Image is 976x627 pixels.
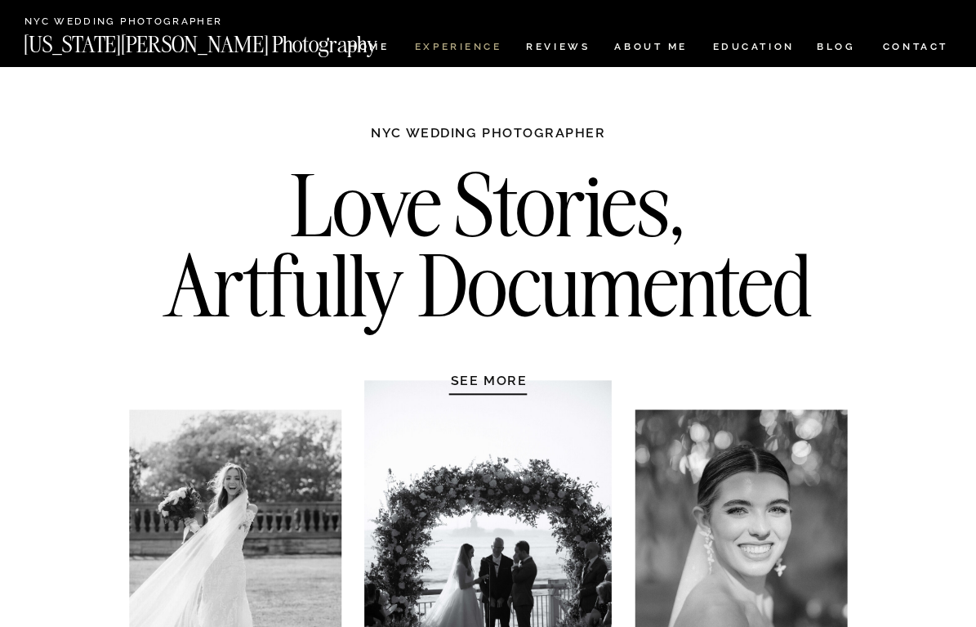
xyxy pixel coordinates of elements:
[412,372,566,388] a: SEE MORE
[881,38,949,56] a: CONTACT
[415,42,501,56] a: Experience
[614,42,689,56] a: ABOUT ME
[345,42,392,56] a: HOME
[336,123,640,156] h1: NYC WEDDING PHOTOGRAPHER
[711,42,796,56] a: EDUCATION
[24,34,432,47] a: [US_STATE][PERSON_NAME] Photography
[526,42,587,56] a: REVIEWS
[147,165,830,336] h2: Love Stories, Artfully Documented
[25,16,270,29] a: NYC Wedding Photographer
[817,42,856,56] a: BLOG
